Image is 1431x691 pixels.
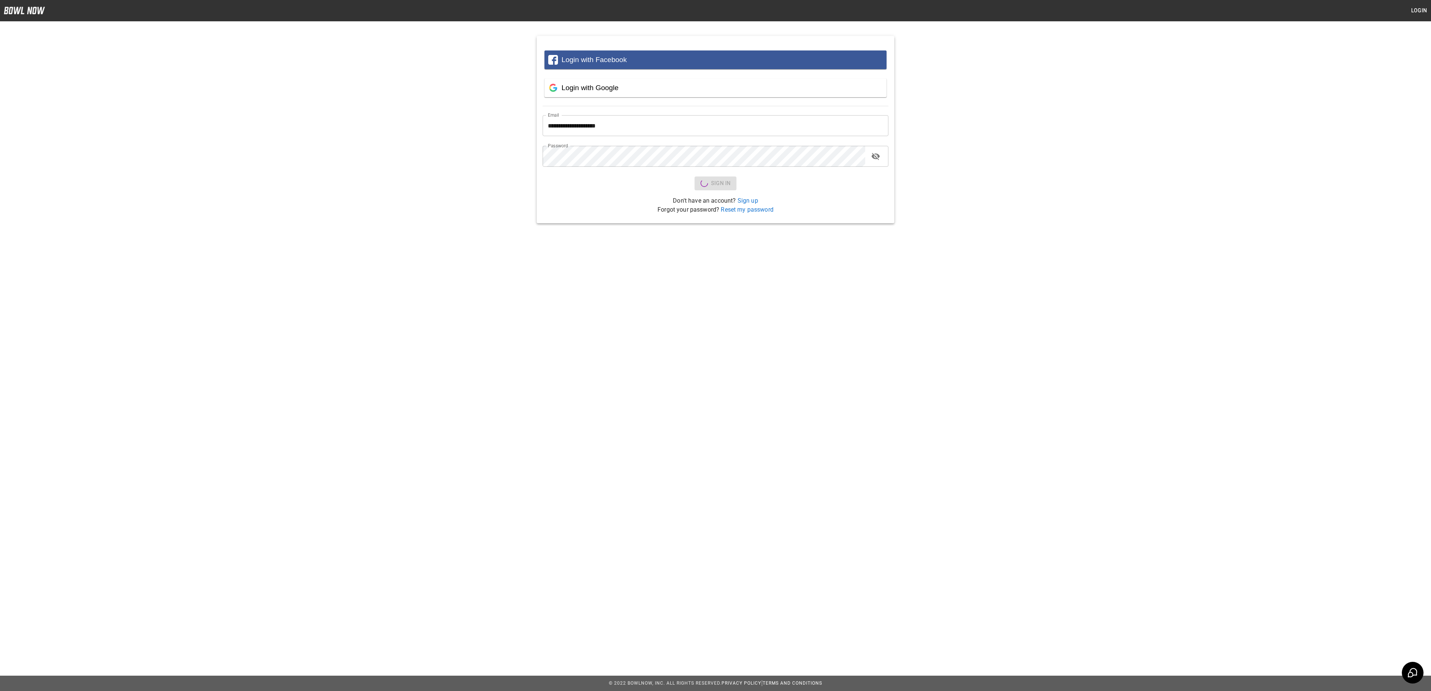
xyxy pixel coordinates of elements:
[721,681,761,686] a: Privacy Policy
[763,681,822,686] a: Terms and Conditions
[543,196,888,205] p: Don't have an account?
[609,681,721,686] span: © 2022 BowlNow, Inc. All Rights Reserved.
[544,50,887,69] button: Login with Facebook
[544,79,887,97] button: Login with Google
[738,197,758,204] a: Sign up
[1407,4,1431,18] button: Login
[721,206,774,213] a: Reset my password
[562,84,619,92] span: Login with Google
[4,7,45,14] img: logo
[562,56,627,64] span: Login with Facebook
[868,149,883,164] button: toggle password visibility
[543,205,888,214] p: Forgot your password?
